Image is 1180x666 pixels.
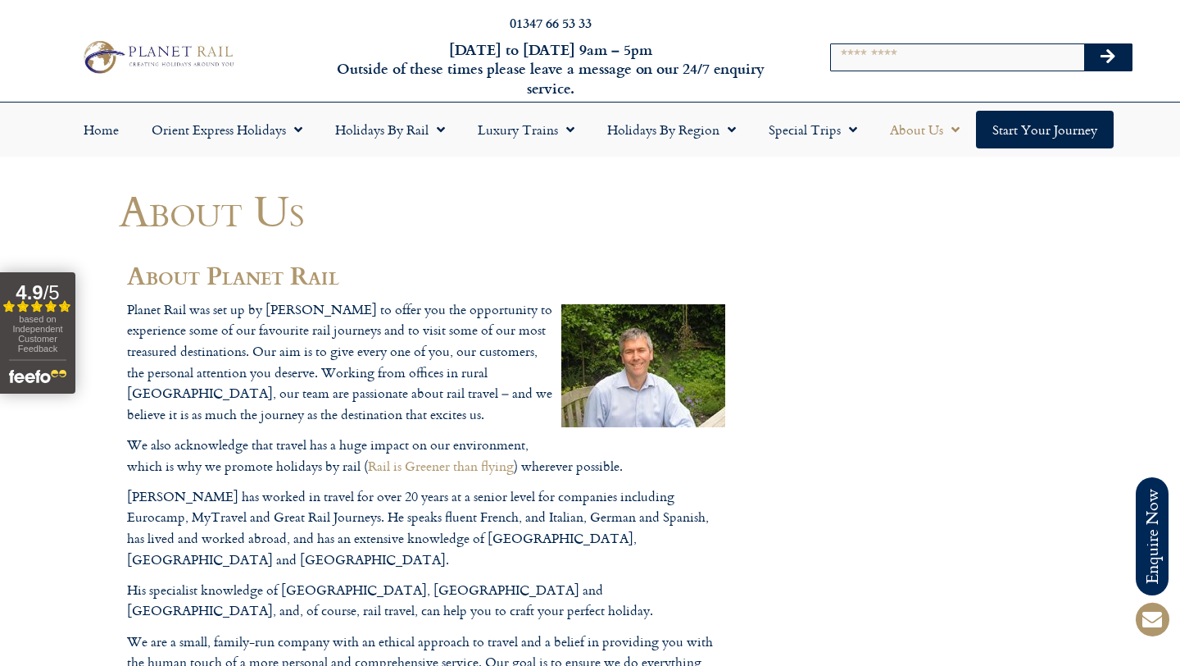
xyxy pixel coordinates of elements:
a: Special Trips [752,111,874,148]
button: Search [1084,44,1132,71]
a: Start your Journey [976,111,1114,148]
a: Rail is Greener than flying [368,456,514,476]
p: Planet Rail was set up by [PERSON_NAME] to offer you the opportunity to experience some of our fa... [127,299,725,426]
a: Holidays by Rail [319,111,461,148]
h2: About Planet Rail [127,262,725,290]
a: 01347 66 53 33 [510,13,592,32]
a: Luxury Trains [461,111,591,148]
a: About Us [874,111,976,148]
img: Planet Rail Train Holidays Logo [77,37,238,76]
h6: [DATE] to [DATE] 9am – 5pm Outside of these times please leave a message on our 24/7 enquiry serv... [319,40,783,98]
p: We also acknowledge that travel has a huge impact on our environment, which is why we promote hol... [127,435,725,477]
nav: Menu [8,111,1172,148]
p: His specialist knowledge of [GEOGRAPHIC_DATA], [GEOGRAPHIC_DATA] and [GEOGRAPHIC_DATA], and, of c... [127,580,725,622]
h1: About Us [119,186,733,235]
img: guy-saunders [561,304,725,427]
a: Orient Express Holidays [135,111,319,148]
a: Home [67,111,135,148]
a: Holidays by Region [591,111,752,148]
p: [PERSON_NAME] has worked in travel for over 20 years at a senior level for companies including Eu... [127,486,725,570]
